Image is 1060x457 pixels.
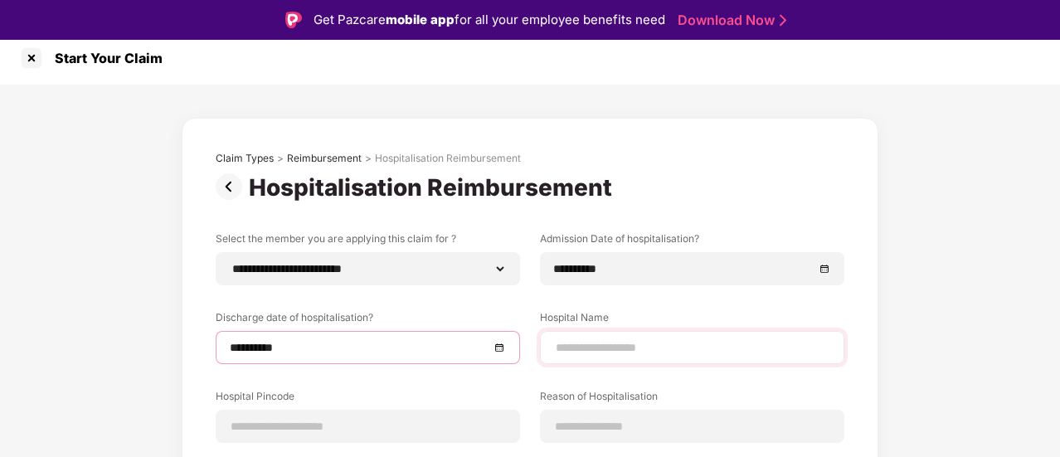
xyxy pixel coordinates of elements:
div: Hospitalisation Reimbursement [375,152,521,165]
div: Reimbursement [287,152,362,165]
label: Admission Date of hospitalisation? [540,231,844,252]
div: Start Your Claim [45,50,163,66]
img: svg+xml;base64,PHN2ZyBpZD0iUHJldi0zMngzMiIgeG1sbnM9Imh0dHA6Ly93d3cudzMub3JnLzIwMDAvc3ZnIiB3aWR0aD... [216,173,249,200]
label: Select the member you are applying this claim for ? [216,231,520,252]
label: Hospital Pincode [216,389,520,410]
div: > [277,152,284,165]
div: Hospitalisation Reimbursement [249,173,619,202]
div: > [365,152,372,165]
a: Download Now [678,12,781,29]
div: Get Pazcare for all your employee benefits need [314,10,665,30]
div: Claim Types [216,152,274,165]
label: Hospital Name [540,310,844,331]
label: Discharge date of hospitalisation? [216,310,520,331]
label: Reason of Hospitalisation [540,389,844,410]
img: Logo [285,12,302,28]
img: Stroke [780,12,786,29]
strong: mobile app [386,12,455,27]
